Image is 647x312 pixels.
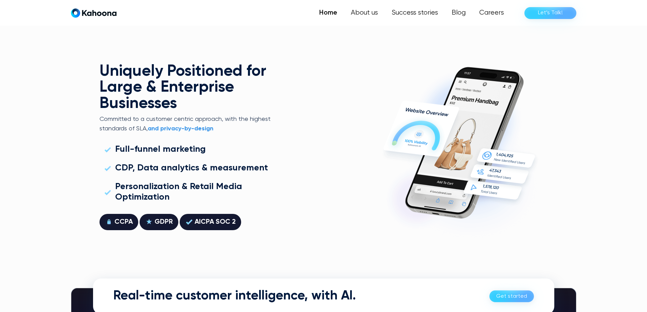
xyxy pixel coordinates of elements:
div: GDPR [155,217,173,227]
div: Full-funnel marketing [115,144,206,155]
a: Blog [445,6,472,20]
div: AICPA SOC 2 [195,217,236,227]
a: home [71,8,116,18]
a: Careers [472,6,511,20]
div: Personalization & Retail Media Optimization [115,182,268,203]
strong: and privacy-by-design [148,126,213,132]
a: Home [312,6,344,20]
a: Success stories [385,6,445,20]
p: Committed to a customer centric approach, with the highest standards of SLA, [100,115,272,133]
div: Let’s Talk! [538,7,563,18]
a: Get started [489,291,534,302]
h2: Real-time customer intelligence, with AI. [113,289,356,304]
a: Let’s Talk! [524,7,576,19]
a: About us [344,6,385,20]
div: CCPA [114,217,133,227]
h2: Uniquely Positioned for Large & Enterprise Businesses [100,63,272,112]
div: CDP, Data analytics & measurement [115,163,268,173]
